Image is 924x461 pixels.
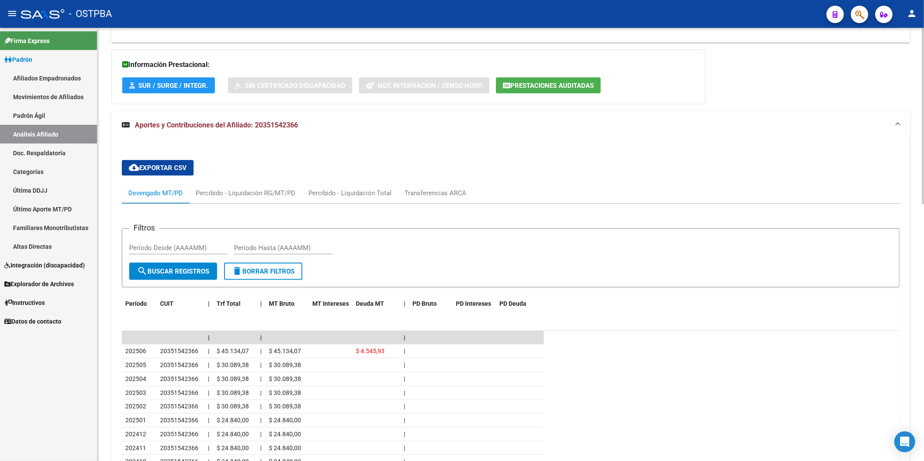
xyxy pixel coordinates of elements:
span: | [404,431,405,438]
span: | [404,444,405,451]
datatable-header-cell: PD Deuda [496,294,544,313]
datatable-header-cell: CUIT [157,294,204,313]
span: MT Bruto [269,300,295,307]
span: PD Deuda [499,300,526,307]
h3: Filtros [129,222,159,234]
span: | [404,347,405,354]
span: 202502 [125,403,146,410]
span: Borrar Filtros [232,267,295,275]
span: 202505 [125,361,146,368]
span: | [208,300,210,307]
button: Not. Internacion / Censo Hosp. [359,77,489,94]
span: | [208,361,209,368]
span: Not. Internacion / Censo Hosp. [378,82,482,90]
button: Buscar Registros [129,263,217,280]
button: SUR / SURGE / INTEGR. [122,77,215,94]
span: SUR / SURGE / INTEGR. [138,82,208,90]
span: PD Intereses [456,300,491,307]
span: | [260,417,261,424]
span: $ 30.089,38 [269,403,301,410]
span: $ 30.089,38 [269,389,301,396]
button: Prestaciones Auditadas [496,77,601,94]
span: 20351542366 [160,444,198,451]
datatable-header-cell: Deuda MT [352,294,400,313]
datatable-header-cell: | [257,294,265,313]
span: | [208,431,209,438]
div: Open Intercom Messenger [894,431,915,452]
span: Buscar Registros [137,267,209,275]
span: | [260,444,261,451]
div: Devengado MT/PD [128,188,183,198]
div: Transferencias ARCA [405,188,466,198]
span: $ 30.089,38 [217,403,249,410]
span: - OSTPBA [69,4,112,23]
mat-icon: search [137,266,147,276]
div: Percibido - Liquidación Total [308,188,392,198]
span: Instructivos [4,298,45,307]
span: Sin Certificado Discapacidad [245,82,345,90]
mat-icon: person [907,8,917,19]
span: $ 30.089,38 [269,361,301,368]
datatable-header-cell: | [400,294,409,313]
span: $ 24.840,00 [217,417,249,424]
span: | [404,334,405,341]
span: 202504 [125,375,146,382]
span: 20351542366 [160,389,198,396]
span: | [404,417,405,424]
span: $ 24.840,00 [269,417,301,424]
span: 202501 [125,417,146,424]
datatable-header-cell: MT Intereses [309,294,352,313]
datatable-header-cell: Trf Total [213,294,257,313]
span: 202411 [125,444,146,451]
span: $ 30.089,38 [217,361,249,368]
datatable-header-cell: PD Bruto [409,294,452,313]
span: Explorador de Archivos [4,279,74,289]
span: 20351542366 [160,347,198,354]
span: | [260,431,261,438]
span: Período [125,300,147,307]
datatable-header-cell: PD Intereses [452,294,496,313]
span: 20351542366 [160,361,198,368]
span: 202412 [125,431,146,438]
span: $ 30.089,38 [217,389,249,396]
span: Padrón [4,55,32,64]
span: | [404,361,405,368]
span: | [260,334,262,341]
datatable-header-cell: Período [122,294,157,313]
span: $ 4.545,93 [356,347,385,354]
div: Percibido - Liquidación RG/MT/PD [196,188,295,198]
span: PD Bruto [412,300,437,307]
span: 20351542366 [160,403,198,410]
span: Prestaciones Auditadas [510,82,594,90]
span: CUIT [160,300,174,307]
datatable-header-cell: MT Bruto [265,294,309,313]
button: Borrar Filtros [224,263,302,280]
span: Datos de contacto [4,317,61,326]
span: $ 24.840,00 [217,431,249,438]
span: | [260,361,261,368]
span: | [404,300,405,307]
span: | [208,417,209,424]
span: $ 24.840,00 [217,444,249,451]
span: $ 24.840,00 [269,444,301,451]
span: | [208,444,209,451]
mat-icon: cloud_download [129,162,139,173]
span: $ 45.134,07 [269,347,301,354]
span: Deuda MT [356,300,384,307]
span: 20351542366 [160,431,198,438]
datatable-header-cell: | [204,294,213,313]
span: MT Intereses [312,300,349,307]
span: Trf Total [217,300,241,307]
h3: Información Prestacional: [122,59,695,71]
span: 20351542366 [160,375,198,382]
span: | [208,375,209,382]
span: $ 24.840,00 [269,431,301,438]
span: | [404,375,405,382]
span: 20351542366 [160,417,198,424]
span: | [208,347,209,354]
mat-expansion-panel-header: Aportes y Contribuciones del Afiliado: 20351542366 [111,111,910,139]
span: $ 30.089,38 [217,375,249,382]
span: $ 30.089,38 [269,375,301,382]
mat-icon: delete [232,266,242,276]
span: Exportar CSV [129,164,187,172]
